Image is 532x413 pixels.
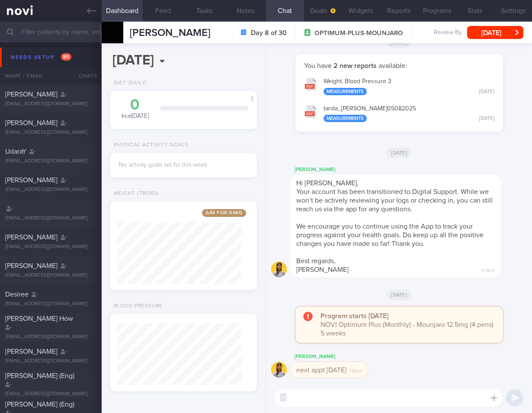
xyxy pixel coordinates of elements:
[296,180,359,187] span: Hi [PERSON_NAME],
[130,28,210,38] span: [PERSON_NAME]
[296,258,336,265] span: Best regards,
[479,116,494,122] div: [DATE]
[314,29,403,38] span: OPTIMUM-PLUS-MOUNJARO
[296,266,349,273] span: [PERSON_NAME]
[5,234,58,241] span: [PERSON_NAME]
[5,391,96,397] div: [EMAIL_ADDRESS][DOMAIN_NAME]
[5,358,96,365] div: [EMAIL_ADDRESS][DOMAIN_NAME]
[324,88,367,95] div: Measurements
[9,52,74,63] div: Needs setup
[5,158,96,165] div: [EMAIL_ADDRESS][DOMAIN_NAME]
[5,91,58,98] span: [PERSON_NAME]
[467,26,523,39] button: [DATE]
[387,290,411,300] span: [DATE]
[5,291,29,298] span: Desiree
[5,244,96,250] div: [EMAIL_ADDRESS][DOMAIN_NAME]
[481,265,495,274] span: 3:34pm
[324,115,367,122] div: Measurements
[5,301,96,307] div: [EMAIL_ADDRESS][DOMAIN_NAME]
[320,330,346,337] span: 5 weeks
[119,97,151,113] div: 0
[5,177,58,184] span: [PERSON_NAME]
[320,321,494,328] span: NOVI Optimum Plus (Monthly) - Mounjaro 12.5mg (4 pens)
[332,62,378,69] strong: 2 new reports
[296,223,484,247] span: We encourage you to continue using the App to track your progress against your health goals. Do k...
[110,142,189,148] div: Physical Activity Goals
[110,80,147,87] div: Diet (Daily)
[324,78,494,95] div: Weight, Blood Pressure 3
[5,372,74,379] span: [PERSON_NAME] (Eng)
[296,367,346,374] span: next appt [DATE]
[67,67,102,84] div: Chats
[5,187,96,193] div: [EMAIL_ADDRESS][DOMAIN_NAME]
[110,190,159,197] div: Weight (Trend)
[434,29,462,37] span: Review By
[251,29,287,37] strong: Day 8 of 30
[5,119,58,126] span: [PERSON_NAME]
[119,161,248,169] div: No activity goals set for this week
[5,334,96,340] div: [EMAIL_ADDRESS][DOMAIN_NAME]
[300,72,499,100] button: Weight, Blood Pressure 3 Measurements [DATE]
[110,303,163,310] div: Blood Pressure
[5,148,26,155] span: UdaraY
[5,401,74,408] span: [PERSON_NAME] (Eng)
[304,61,494,70] p: You have available:
[5,129,96,136] div: [EMAIL_ADDRESS][DOMAIN_NAME]
[296,188,493,213] span: Your account has been transitioned to Digital Support. While we won’t be actively reviewing your ...
[5,315,73,322] span: [PERSON_NAME] How
[5,101,96,107] div: [EMAIL_ADDRESS][DOMAIN_NAME]
[202,209,246,217] span: Aim for: 59 kg
[300,100,499,127] button: tanita_[PERSON_NAME]05082025 Measurements [DATE]
[5,272,96,279] div: [EMAIL_ADDRESS][DOMAIN_NAME]
[5,215,96,222] div: [EMAIL_ADDRESS][DOMAIN_NAME]
[350,366,362,374] span: 1:16pm
[324,105,494,123] div: tanita_ [PERSON_NAME] 05082025
[5,262,58,269] span: [PERSON_NAME]
[479,89,494,95] div: [DATE]
[387,148,411,158] span: [DATE]
[320,313,388,319] strong: Program starts [DATE]
[119,97,151,120] div: kcal [DATE]
[290,352,394,362] div: [PERSON_NAME]
[61,53,71,61] span: 85
[290,165,527,175] div: [PERSON_NAME]
[5,348,58,355] span: [PERSON_NAME]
